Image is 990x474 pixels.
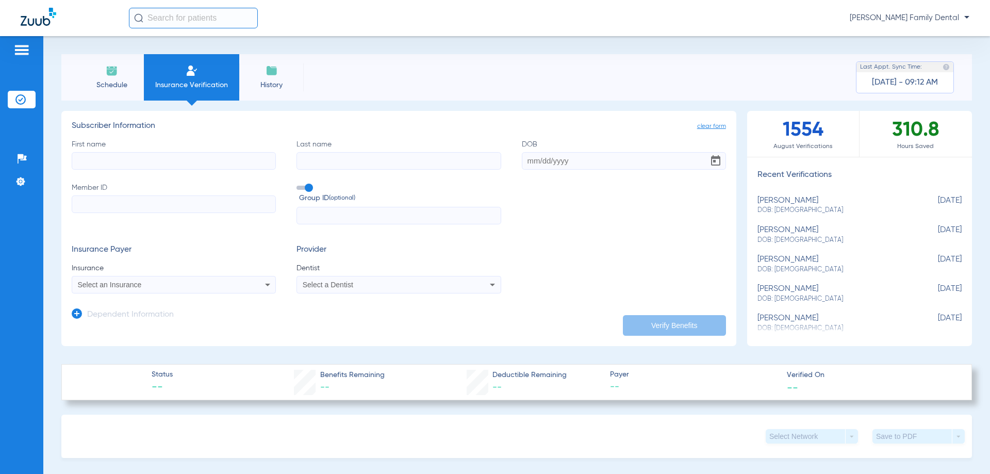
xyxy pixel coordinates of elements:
span: Schedule [87,80,136,90]
span: -- [610,381,778,394]
span: [PERSON_NAME] Family Dental [850,13,969,23]
div: [PERSON_NAME] [757,196,910,215]
label: First name [72,139,276,170]
span: Verified On [787,370,955,381]
span: -- [152,381,173,395]
span: Deductible Remaining [492,370,567,381]
div: [PERSON_NAME] [757,314,910,333]
img: Schedule [106,64,118,77]
span: Status [152,369,173,380]
span: DOB: [DEMOGRAPHIC_DATA] [757,295,910,304]
span: Hours Saved [860,141,972,152]
span: Select a Dentist [303,281,353,289]
span: -- [492,383,502,392]
label: DOB [522,139,726,170]
span: [DATE] [910,314,962,333]
button: Open calendar [705,151,726,171]
small: (optional) [329,193,355,204]
span: Payer [610,369,778,380]
span: Group ID [299,193,501,204]
label: Member ID [72,183,276,225]
input: Member ID [72,195,276,213]
span: [DATE] [910,255,962,274]
span: -- [787,382,798,393]
input: Last name [296,152,501,170]
span: Dentist [296,263,501,273]
div: 1554 [747,111,860,157]
span: [DATE] [910,284,962,303]
input: Search for patients [129,8,258,28]
span: Last Appt. Sync Time: [860,62,922,72]
span: Insurance [72,263,276,273]
button: Verify Benefits [623,315,726,336]
input: First name [72,152,276,170]
img: Search Icon [134,13,143,23]
div: 310.8 [860,111,972,157]
span: Select an Insurance [78,281,142,289]
img: last sync help info [943,63,950,71]
span: August Verifications [747,141,859,152]
span: DOB: [DEMOGRAPHIC_DATA] [757,236,910,245]
h3: Subscriber Information [72,121,726,132]
input: DOBOpen calendar [522,152,726,170]
img: Manual Insurance Verification [186,64,198,77]
span: Insurance Verification [152,80,232,90]
span: -- [320,383,329,392]
img: hamburger-icon [13,44,30,56]
h3: Insurance Payer [72,245,276,255]
h3: Dependent Information [87,310,174,320]
div: [PERSON_NAME] [757,284,910,303]
span: DOB: [DEMOGRAPHIC_DATA] [757,206,910,215]
h3: Provider [296,245,501,255]
span: clear form [697,121,726,132]
span: [DATE] [910,225,962,244]
div: [PERSON_NAME] [757,225,910,244]
span: DOB: [DEMOGRAPHIC_DATA] [757,265,910,274]
span: Benefits Remaining [320,370,385,381]
h3: Recent Verifications [747,170,972,181]
img: Zuub Logo [21,8,56,26]
div: [PERSON_NAME] [757,255,910,274]
span: [DATE] [910,196,962,215]
span: History [247,80,296,90]
iframe: Chat Widget [938,424,990,474]
span: [DATE] - 09:12 AM [872,77,938,88]
label: Last name [296,139,501,170]
img: History [266,64,278,77]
